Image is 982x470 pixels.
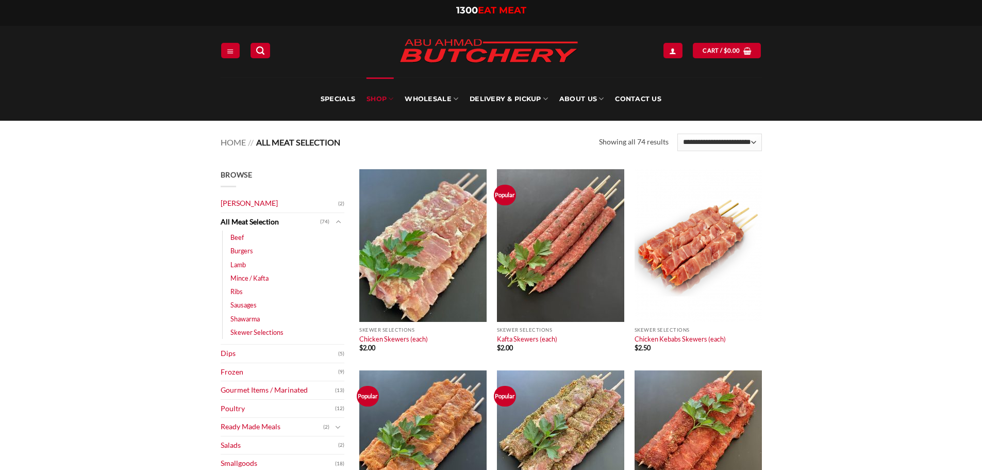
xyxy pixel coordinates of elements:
[338,437,344,453] span: (2)
[391,32,587,71] img: Abu Ahmad Butchery
[405,77,458,121] a: Wholesale
[497,344,513,352] bdi: 2.00
[221,137,246,147] a: Home
[359,327,487,333] p: Skewer Selections
[335,401,344,416] span: (12)
[615,77,661,121] a: Contact Us
[230,271,269,285] a: Mince / Kafta
[359,344,375,352] bdi: 2.00
[456,5,526,16] a: 1300EAT MEAT
[367,77,393,121] a: SHOP
[332,422,344,433] button: Toggle
[221,213,320,231] a: All Meat Selection
[230,244,253,257] a: Burgers
[635,344,638,352] span: $
[248,137,254,147] span: //
[693,43,761,58] a: View cart
[335,383,344,398] span: (13)
[323,419,329,435] span: (2)
[635,335,726,343] a: Chicken Kebabs Skewers (each)
[559,77,604,121] a: About Us
[221,381,335,399] a: Gourmet Items / Marinated
[359,335,428,343] a: Chicken Skewers (each)
[230,312,260,326] a: Shawarma
[359,169,487,322] img: Chicken Skewers
[256,137,340,147] span: All Meat Selection
[497,335,557,343] a: Kafta Skewers (each)
[338,346,344,362] span: (5)
[230,298,257,312] a: Sausages
[230,326,284,339] a: Skewer Selections
[221,195,338,213] a: [PERSON_NAME]
[359,344,363,352] span: $
[663,43,682,58] a: Login
[251,43,270,58] a: Search
[230,258,246,271] a: Lamb
[221,43,240,58] a: Menu
[230,285,243,298] a: Ribs
[635,327,762,333] p: Skewer Selections
[497,169,624,322] img: Kafta Skewers
[635,169,762,322] img: Chicken Kebabs Skewers
[478,5,526,16] span: EAT MEAT
[221,400,335,418] a: Poultry
[599,136,669,148] p: Showing all 74 results
[221,345,338,363] a: Dips
[677,134,761,151] select: Shop order
[332,216,344,228] button: Toggle
[703,46,740,55] span: Cart /
[221,418,323,436] a: Ready Made Meals
[338,196,344,212] span: (2)
[470,77,548,121] a: Delivery & Pickup
[338,364,344,380] span: (9)
[724,47,740,54] bdi: 0.00
[221,170,253,179] span: Browse
[320,214,329,230] span: (74)
[221,363,338,381] a: Frozen
[456,5,478,16] span: 1300
[497,344,501,352] span: $
[221,436,338,455] a: Salads
[724,46,727,55] span: $
[230,231,244,244] a: Beef
[321,77,355,121] a: Specials
[635,344,651,352] bdi: 2.50
[497,327,624,333] p: Skewer Selections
